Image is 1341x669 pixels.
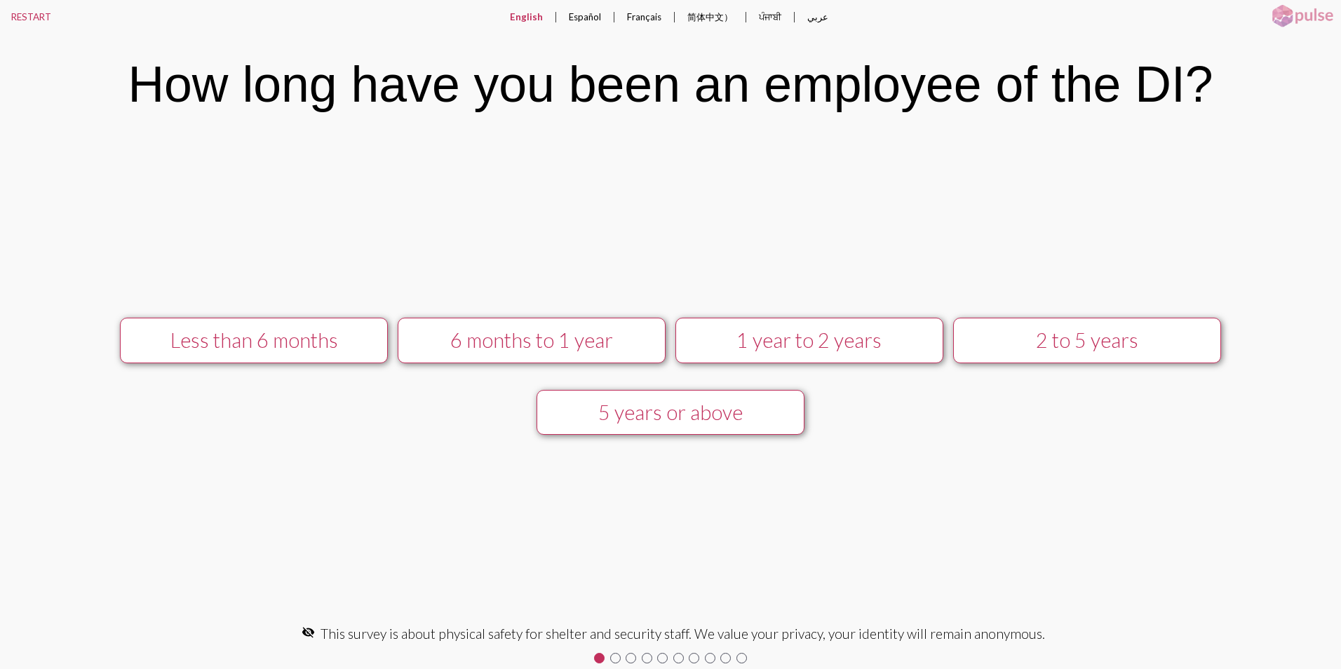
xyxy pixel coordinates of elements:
button: 5 years or above [537,390,804,435]
div: 1 year to 2 years [689,328,929,352]
mat-icon: visibility_off [302,626,315,639]
button: 2 to 5 years [953,318,1221,363]
span: This survey is about physical safety for shelter and security staff. We value your privacy, your ... [321,626,1045,642]
div: 6 months to 1 year [412,328,651,352]
button: 6 months to 1 year [398,318,666,363]
div: How long have you been an employee of the DI? [128,55,1213,113]
img: pulsehorizontalsmall.png [1267,4,1337,29]
div: Less than 6 months [134,328,373,352]
button: Less than 6 months [120,318,388,363]
div: 2 to 5 years [967,328,1206,352]
button: 1 year to 2 years [675,318,943,363]
div: 5 years or above [551,400,790,424]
